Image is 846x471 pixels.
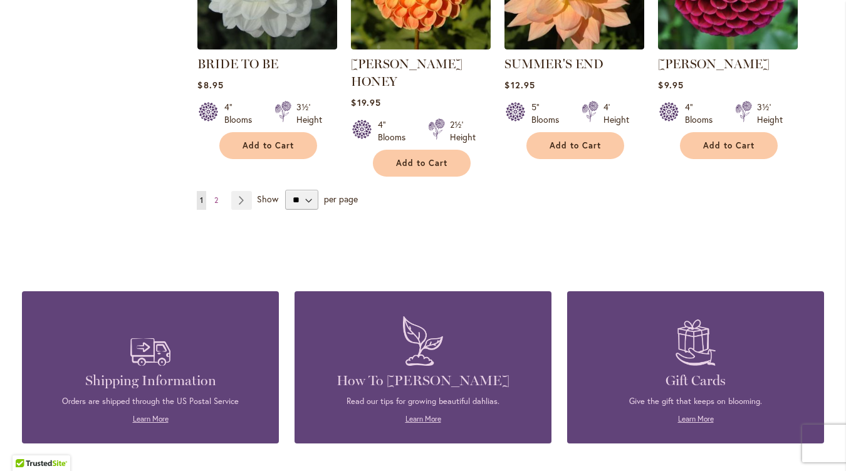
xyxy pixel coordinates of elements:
h4: How To [PERSON_NAME] [313,372,533,390]
div: 3½' Height [296,101,322,126]
p: Orders are shipped through the US Postal Service [41,396,260,407]
span: Add to Cart [243,140,294,151]
span: 1 [200,195,203,205]
a: CRICHTON HONEY [351,40,491,52]
div: 4" Blooms [685,101,720,126]
div: 5" Blooms [531,101,567,126]
a: SUMMER'S END [504,56,603,71]
span: $19.95 [351,96,380,108]
a: BRIDE TO BE [197,56,278,71]
span: $12.95 [504,79,535,91]
a: SUMMER'S END [504,40,644,52]
h4: Shipping Information [41,372,260,390]
a: Ivanetti [658,40,798,52]
span: per page [324,193,358,205]
h4: Gift Cards [586,372,805,390]
button: Add to Cart [680,132,778,159]
div: 2½' Height [450,118,476,143]
div: 4' Height [603,101,629,126]
p: Read our tips for growing beautiful dahlias. [313,396,533,407]
button: Add to Cart [526,132,624,159]
a: Learn More [133,414,169,423]
a: [PERSON_NAME] HONEY [351,56,462,89]
a: 2 [211,191,221,210]
iframe: Launch Accessibility Center [9,427,44,462]
span: $9.95 [658,79,683,91]
span: 2 [214,195,218,205]
a: Learn More [405,414,441,423]
div: 4" Blooms [224,101,259,126]
a: BRIDE TO BE [197,40,337,52]
p: Give the gift that keeps on blooming. [586,396,805,407]
span: Show [257,193,278,205]
span: Add to Cart [550,140,601,151]
div: 3½' Height [757,101,783,126]
button: Add to Cart [373,150,471,177]
span: Add to Cart [396,158,447,168]
span: Add to Cart [703,140,755,151]
span: $8.95 [197,79,223,91]
a: [PERSON_NAME] [658,56,770,71]
button: Add to Cart [219,132,317,159]
a: Learn More [678,414,714,423]
div: 4" Blooms [378,118,413,143]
